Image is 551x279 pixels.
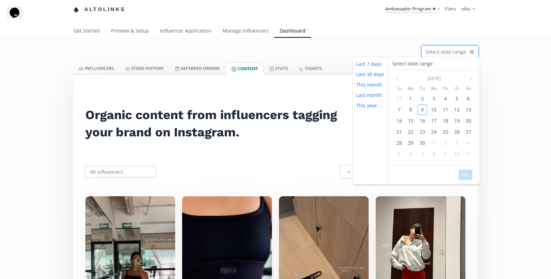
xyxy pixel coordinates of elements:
div: 20 Sep 2025 [463,115,474,126]
span: 15 [408,117,414,124]
input: All influencers [84,165,157,179]
span: 31 [396,95,402,102]
span: Su [397,84,402,93]
div: 01 Sep 2025 [405,93,417,104]
div: 01 Oct 2025 [428,137,440,148]
div: 10 [429,105,439,115]
a: CHARTS [293,62,327,74]
span: 28 [396,139,402,146]
h2: Organic content from influencers tagging your brand on Instagram. [85,106,346,141]
span: 19 [454,117,460,124]
span: 12 [454,106,460,113]
a: Get Started [68,25,105,38]
div: 06 Oct 2025 [405,148,417,160]
img: favicon-32x32.png [73,7,79,12]
span: 1 [433,139,436,146]
span: 16 [420,117,425,124]
span: 13 [466,106,471,113]
div: 29 [406,138,416,148]
div: 14 Sep 2025 [394,115,405,126]
div: 23 Sep 2025 [417,126,428,137]
span: We [431,84,437,93]
span: 7 [398,106,401,113]
a: Stats [264,62,293,74]
div: 21 Sep 2025 [394,126,405,137]
div: 06 Sep 2025 [463,93,474,104]
a: Preview & Setup [105,25,155,38]
span: Th [443,84,448,93]
div: 19 Sep 2025 [451,115,463,126]
div: 15 [406,116,416,126]
div: 26 [452,127,462,137]
span: 8 [410,106,412,113]
svg: calendar [470,48,474,55]
div: 18 [440,116,451,126]
span: 9 [421,106,424,113]
div: 11 Sep 2025 [440,104,451,115]
span: 3 [433,95,436,102]
span: Tu [420,84,425,93]
div: 3 [429,93,439,104]
span: 18 [443,117,448,124]
div: 4 [464,138,474,148]
a: Referred Orders [169,62,225,74]
div: 28 Sep 2025 [394,137,405,148]
span: 25 [443,128,448,135]
span: 2 [444,139,447,146]
div: 25 Sep 2025 [440,126,451,137]
div: 5 [394,149,404,159]
a: Altolinks [73,4,125,15]
div: 09 Oct 2025 [440,148,451,160]
span: Fr [455,84,459,93]
span: 6 [410,151,412,157]
div: 11 [464,149,474,159]
span: 2 [421,95,424,102]
div: 08 Sep 2025 [405,104,417,115]
div: 9 [440,149,451,159]
button: Last month [353,90,386,100]
span: 8 [433,151,436,157]
span: 5 [456,95,458,102]
div: 27 Sep 2025 [463,126,474,137]
div: 1 [429,138,439,148]
button: Last 30 days [353,69,388,80]
div: 27 [464,127,474,137]
div: 1 [406,93,416,104]
div: 16 Sep 2025 [417,115,428,126]
div: 9 [417,105,428,115]
div: 30 [417,138,428,148]
div: 6 [406,149,416,159]
div: 19 [452,116,462,126]
span: ellaz [462,6,471,12]
span: 17 [431,117,437,124]
div: Sep 2025 [394,84,475,160]
div: 22 [406,127,416,137]
a: INFLUENCERS [73,62,120,74]
div: 3 [452,138,462,148]
div: 12 Sep 2025 [451,104,463,115]
div: Select date range [389,57,480,70]
svg: angle right [469,76,474,81]
input: Select date range [422,46,478,57]
span: 22 [408,128,414,135]
a: Manage Influencers [217,25,274,38]
div: 7 [417,149,428,159]
div: 31 [394,93,404,104]
span: 4 [467,139,470,146]
div: 31 Aug 2025 [394,93,405,104]
div: 03 Oct 2025 [451,137,463,148]
span: Sa [466,84,471,93]
button: Previous month [393,74,401,83]
div: 08 Oct 2025 [428,148,440,160]
div: 2 [417,93,428,104]
div: 05 Oct 2025 [394,148,405,160]
div: 18 Sep 2025 [440,115,451,126]
span: 29 [408,139,414,146]
svg: angle left [395,76,399,81]
div: 13 [464,105,474,115]
div: 10 Oct 2025 [451,148,463,160]
span: 24 [431,128,437,135]
div: 11 Oct 2025 [463,148,474,160]
div: 25 [440,127,451,137]
div: 6 [464,93,474,104]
